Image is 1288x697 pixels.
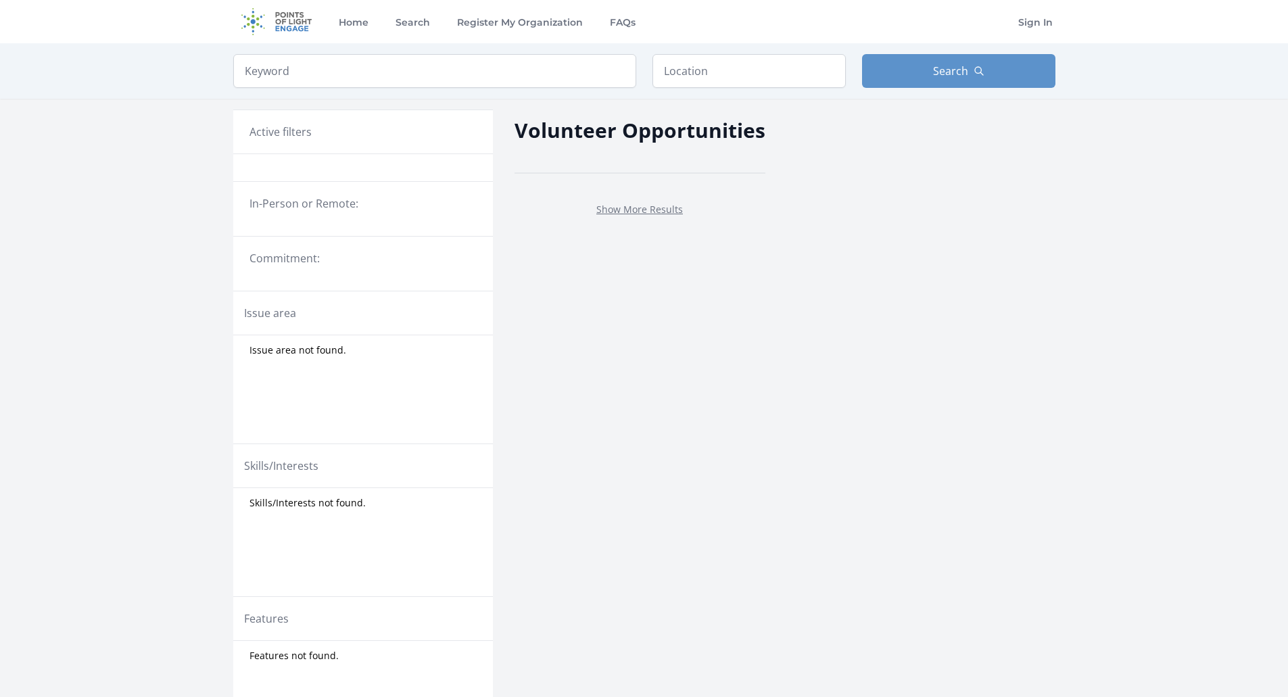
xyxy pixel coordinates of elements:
legend: In-Person or Remote: [249,195,477,212]
legend: Features [244,610,289,627]
input: Keyword [233,54,636,88]
span: Issue area not found. [249,343,346,357]
input: Location [652,54,846,88]
h3: Active filters [249,124,312,140]
span: Features not found. [249,649,339,663]
legend: Issue area [244,305,296,321]
span: Search [933,63,968,79]
button: Search [862,54,1055,88]
legend: Commitment: [249,250,477,266]
legend: Skills/Interests [244,458,318,474]
span: Skills/Interests not found. [249,496,366,510]
a: Show More Results [596,203,683,216]
h2: Volunteer Opportunities [515,115,765,145]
